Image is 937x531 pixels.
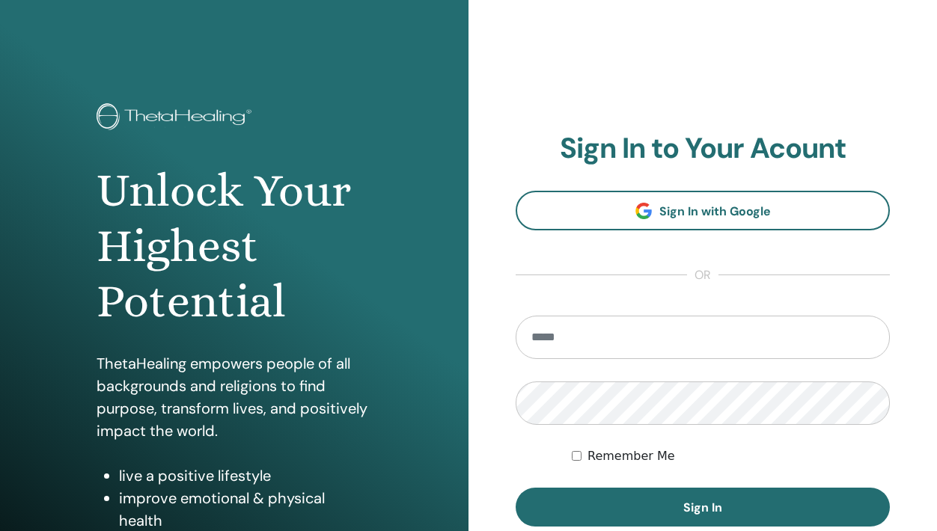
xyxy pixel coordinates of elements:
li: live a positive lifestyle [119,464,371,487]
h2: Sign In to Your Acount [516,132,890,166]
h1: Unlock Your Highest Potential [97,163,371,330]
div: Keep me authenticated indefinitely or until I manually logout [572,447,890,465]
label: Remember Me [587,447,675,465]
p: ThetaHealing empowers people of all backgrounds and religions to find purpose, transform lives, a... [97,352,371,442]
span: or [687,266,718,284]
span: Sign In with Google [659,203,771,219]
button: Sign In [516,488,890,527]
span: Sign In [683,500,722,515]
a: Sign In with Google [516,191,890,230]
